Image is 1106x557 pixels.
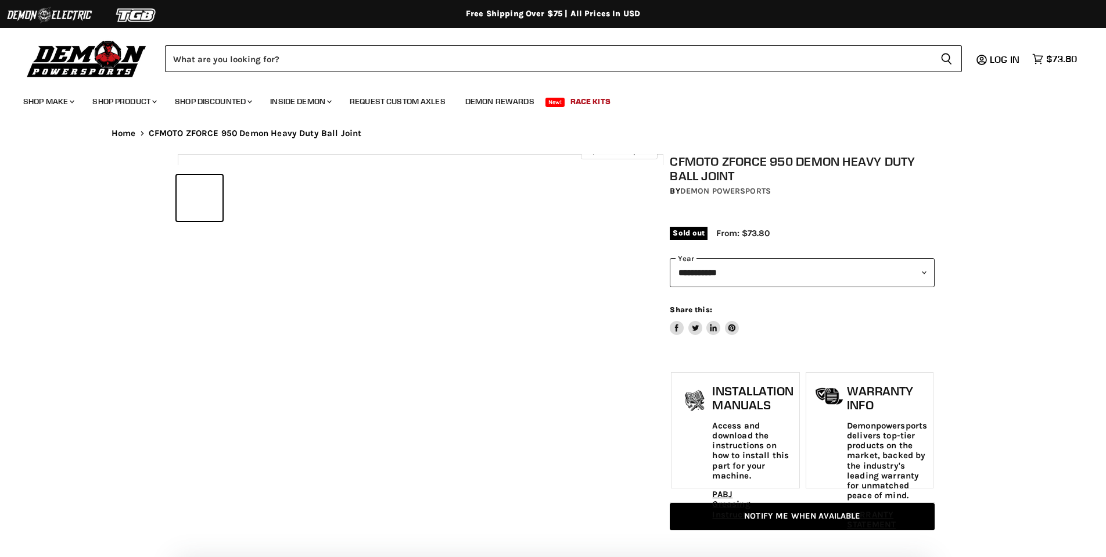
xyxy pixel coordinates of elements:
[84,90,164,113] a: Shop Product
[93,4,180,26] img: TGB Logo 2
[670,154,935,183] h1: CFMOTO ZFORCE 950 Demon Heavy Duty Ball Joint
[177,175,222,221] button: IMAGE thumbnail
[670,185,935,198] div: by
[815,387,844,405] img: warranty-icon.png
[990,53,1019,65] span: Log in
[165,45,962,72] form: Product
[23,38,150,79] img: Demon Powersports
[680,186,771,196] a: Demon Powersports
[716,228,770,238] span: From: $73.80
[149,128,362,138] span: CFMOTO ZFORCE 950 Demon Heavy Duty Ball Joint
[931,45,962,72] button: Search
[670,503,935,530] a: Notify Me When Available
[712,384,793,412] h1: Installation Manuals
[261,90,339,113] a: Inside Demon
[15,90,81,113] a: Shop Make
[670,258,935,287] select: year
[1026,51,1083,67] a: $73.80
[545,98,565,107] span: New!
[712,490,764,520] a: PABJ Greasing Instructions
[847,509,896,530] a: WARRANTY STATEMENT
[712,421,793,481] p: Access and download the instructions on how to install this part for your machine.
[6,4,93,26] img: Demon Electric Logo 2
[341,90,454,113] a: Request Custom Axles
[670,305,739,335] aside: Share this:
[847,421,927,501] p: Demonpowersports delivers top-tier products on the market, backed by the industry's leading warra...
[847,384,927,412] h1: Warranty Info
[680,387,709,416] img: install_manual-icon.png
[1046,53,1077,65] span: $73.80
[562,90,619,113] a: Race Kits
[670,305,712,314] span: Share this:
[985,54,1026,65] a: Log in
[15,85,1074,113] ul: Main menu
[88,9,1018,19] div: Free Shipping Over $75 | All Prices In USD
[112,128,136,138] a: Home
[670,227,708,240] span: Sold out
[88,128,1018,138] nav: Breadcrumbs
[587,147,651,155] span: Click to expand
[166,90,259,113] a: Shop Discounted
[165,45,931,72] input: Search
[457,90,543,113] a: Demon Rewards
